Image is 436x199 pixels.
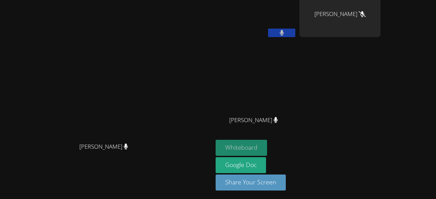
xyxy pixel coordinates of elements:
[79,142,128,152] span: [PERSON_NAME]
[216,157,266,173] a: Google Doc
[216,140,267,156] button: Whiteboard
[216,175,286,190] button: Share Your Screen
[229,115,278,125] span: [PERSON_NAME]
